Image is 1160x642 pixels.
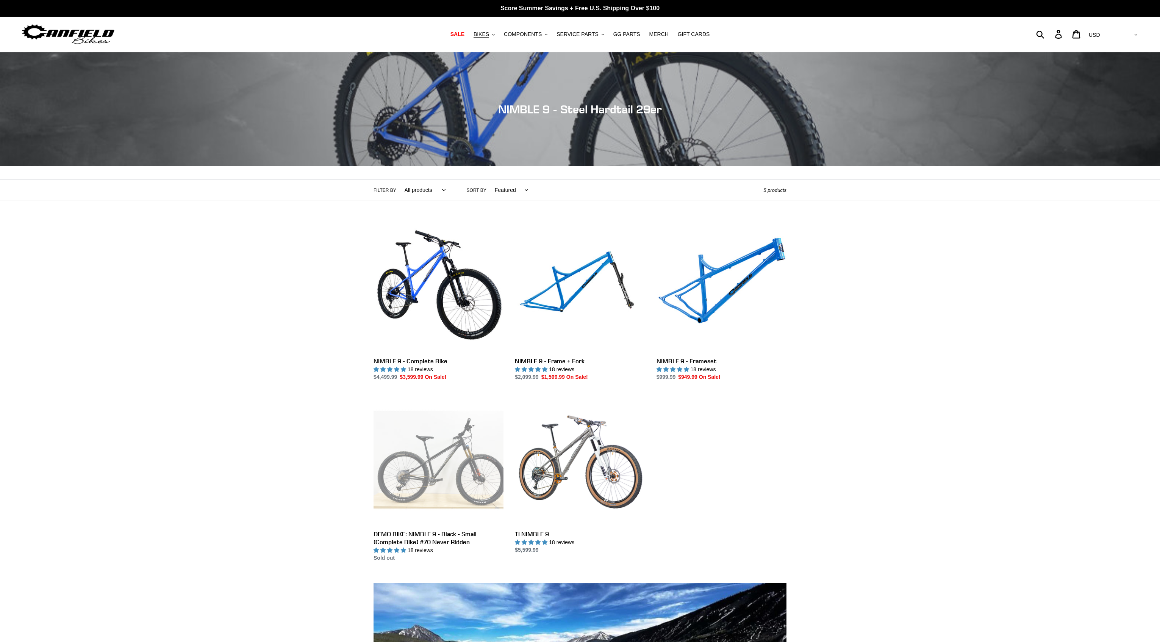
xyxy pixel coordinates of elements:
[610,29,644,39] a: GG PARTS
[21,22,116,46] img: Canfield Bikes
[447,29,468,39] a: SALE
[504,31,542,38] span: COMPONENTS
[646,29,672,39] a: MERCH
[374,187,396,194] label: Filter by
[470,29,499,39] button: BIKES
[1040,26,1060,42] input: Search
[678,31,710,38] span: GIFT CARDS
[763,187,786,193] span: 5 products
[553,29,608,39] button: SERVICE PARTS
[557,31,598,38] span: SERVICE PARTS
[649,31,669,38] span: MERCH
[467,187,486,194] label: Sort by
[498,102,662,116] span: NIMBLE 9 - Steel Hardtail 29er
[500,29,551,39] button: COMPONENTS
[674,29,714,39] a: GIFT CARDS
[613,31,640,38] span: GG PARTS
[450,31,464,38] span: SALE
[474,31,489,38] span: BIKES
